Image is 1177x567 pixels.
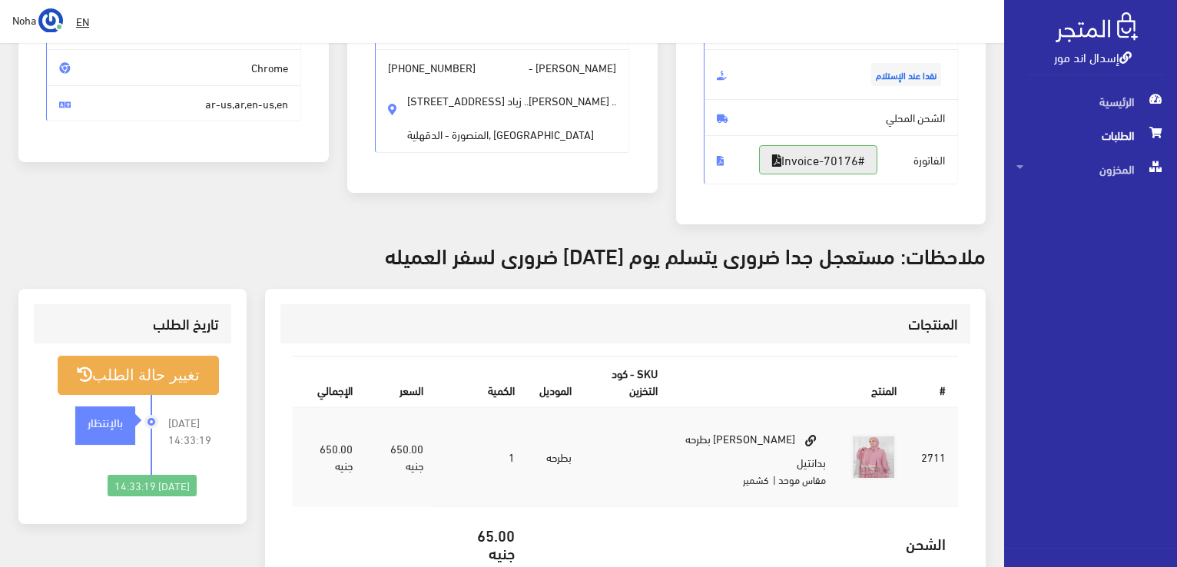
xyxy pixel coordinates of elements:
div: [DATE] 14:33:19 [108,475,197,496]
span: Chrome [46,49,301,86]
span: الطلبات [1016,118,1165,152]
span: ar-us,ar,en-us,en [46,85,301,122]
span: الفاتورة [704,135,959,184]
td: 2711 [909,407,958,507]
span: [PERSON_NAME] - [375,49,630,153]
td: 1 [436,407,527,507]
span: الشحن المحلي [704,99,959,136]
a: الرئيسية [1004,85,1177,118]
h5: 65.00 جنيه [448,526,515,560]
td: 650.00 جنيه [293,407,365,507]
img: ... [38,8,63,33]
a: EN [70,8,95,35]
th: # [909,356,958,406]
th: الكمية [436,356,527,406]
a: ... Noha [12,8,63,32]
span: Noha [12,10,36,29]
span: الرئيسية [1016,85,1165,118]
span: [DATE] 14:33:19 [168,414,219,448]
a: المخزون [1004,152,1177,186]
th: SKU - كود التخزين [584,356,670,406]
a: #Invoice-70176 [759,145,877,174]
td: [PERSON_NAME] بطرحه بدانتيل [670,407,838,507]
th: الموديل [527,356,584,406]
a: إسدال اند مور [1054,45,1132,68]
span: [PHONE_NUMBER] [388,59,476,76]
th: المنتج [670,356,909,406]
td: 650.00 جنيه [365,407,436,507]
span: المخزون [1016,152,1165,186]
iframe: Drift Widget Chat Controller [18,462,77,520]
h3: ملاحظات: مستعجل جدا ضرورى يتسلم يوم [DATE] ضرورى لسفر العميله [18,243,986,267]
small: مقاس موحد [778,470,826,489]
small: | كشمير [743,470,776,489]
h3: المنتجات [293,317,958,331]
u: EN [76,12,89,31]
th: اﻹجمالي [293,356,365,406]
a: الطلبات [1004,118,1177,152]
img: . [1056,12,1138,42]
h3: تاريخ الطلب [46,317,219,331]
td: بطرحه [527,407,584,507]
span: [STREET_ADDRESS] زياد ..[PERSON_NAME] .. المنصورة - الدقهلية, [GEOGRAPHIC_DATA] [407,76,616,143]
span: نقدا عند الإستلام [871,63,941,86]
button: تغيير حالة الطلب [58,356,219,395]
strong: بالإنتظار [88,413,123,430]
th: السعر [365,356,436,406]
h5: الشحن [539,535,946,552]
